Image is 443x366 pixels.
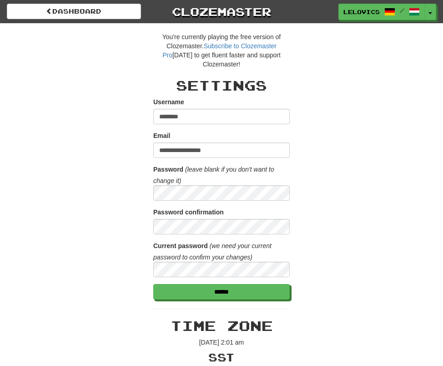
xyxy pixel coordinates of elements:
a: Lelovics / [338,4,425,20]
label: Email [153,131,170,140]
i: (we need your current password to confirm your changes) [153,242,272,261]
h2: Settings [153,78,290,93]
label: Username [153,97,184,107]
h2: Time Zone [153,318,290,333]
span: Lelovics [343,8,380,16]
label: Password confirmation [153,208,224,217]
p: You're currently playing the free version of Clozemaster. [DATE] to get fluent faster and support... [153,32,290,69]
a: Clozemaster [155,4,289,20]
span: / [400,7,404,14]
h3: SST [153,351,290,363]
label: Current password [153,241,208,250]
a: Dashboard [7,4,141,19]
a: Subscribe to Clozemaster Pro [162,42,277,59]
i: (leave blank if you don't want to change it) [153,166,274,184]
label: Password [153,165,183,174]
p: [DATE] 2:01 am [153,338,290,347]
